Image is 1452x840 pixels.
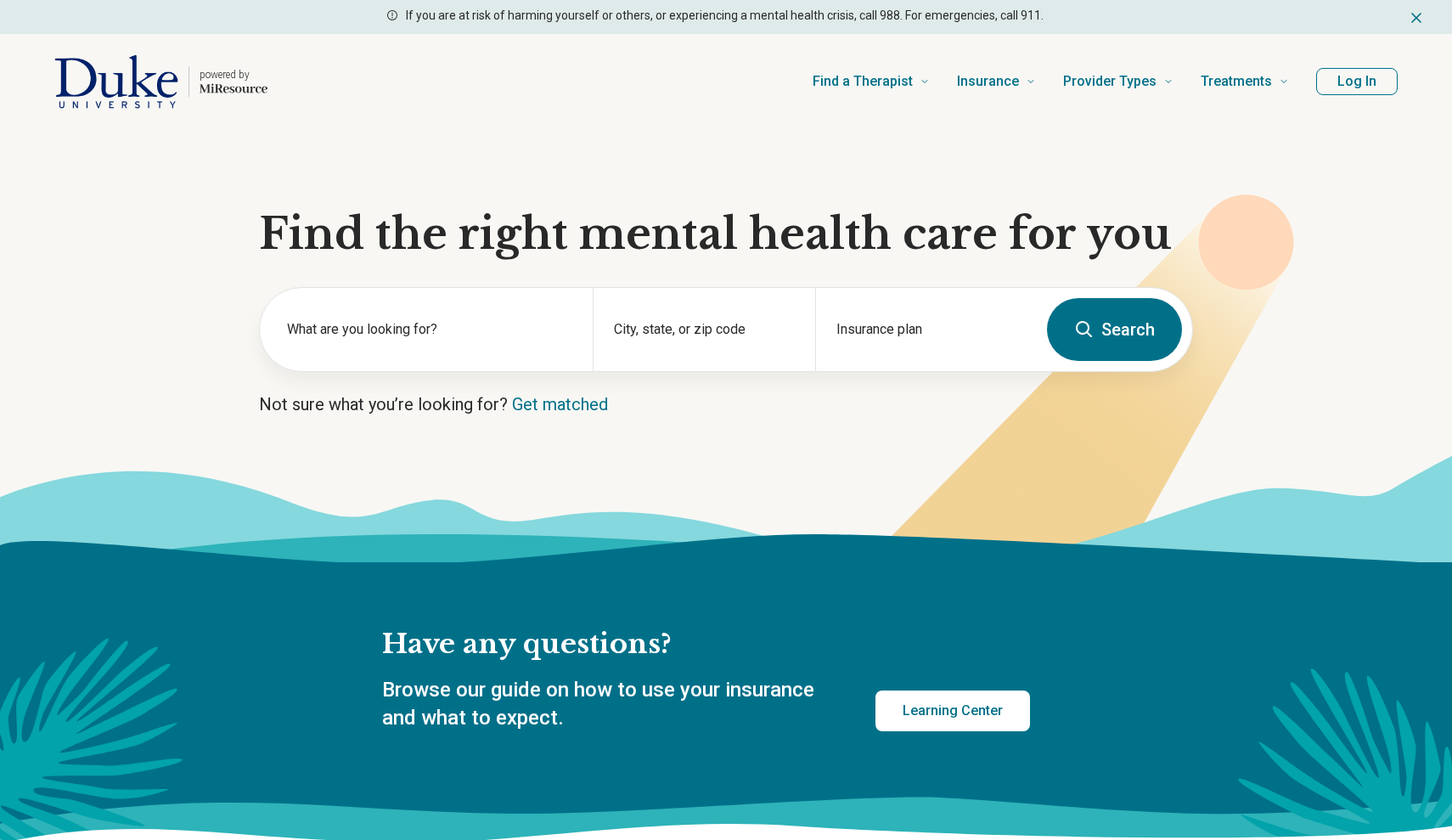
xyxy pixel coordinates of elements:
span: Insurance [957,70,1019,93]
h2: Have any questions? [382,627,1030,662]
a: Provider Types [1063,48,1173,116]
span: Treatments [1201,70,1272,93]
h1: Find the right mental health care for you [259,209,1193,260]
a: Home page [54,54,267,109]
a: Get matched [512,394,608,414]
a: Treatments [1201,48,1289,116]
p: Not sure what you’re looking for? [259,392,1193,416]
p: Browse our guide on how to use your insurance and what to expect. [382,676,835,733]
span: Provider Types [1063,70,1157,93]
p: If you are at risk of harming yourself or others, or experiencing a mental health crisis, call 98... [406,7,1044,25]
button: Log In [1316,68,1398,95]
a: Insurance [957,48,1036,116]
button: Dismiss [1408,7,1425,27]
span: Find a Therapist [813,70,913,93]
a: Learning Center [875,691,1030,731]
label: What are you looking for? [287,319,572,340]
p: powered by [200,68,267,82]
button: Search [1047,298,1182,361]
a: Find a Therapist [813,48,930,116]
